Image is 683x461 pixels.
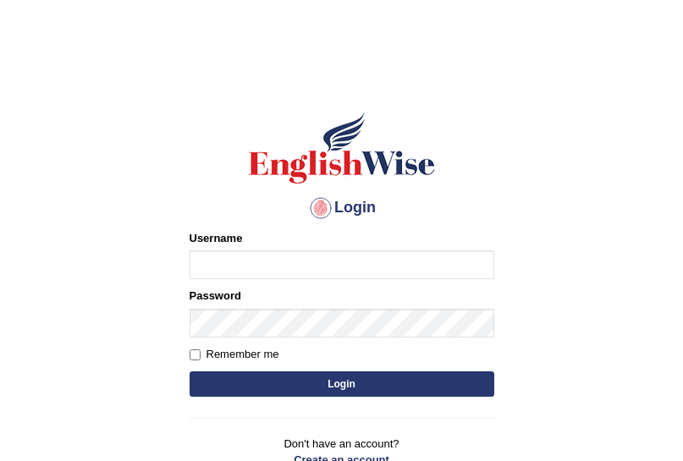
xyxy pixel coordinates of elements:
[190,195,494,222] h4: Login
[190,288,241,304] label: Password
[245,110,438,186] img: Logo of English Wise sign in for intelligent practice with AI
[190,349,201,360] input: Remember me
[190,230,243,246] label: Username
[190,346,279,363] label: Remember me
[190,371,494,397] button: Login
